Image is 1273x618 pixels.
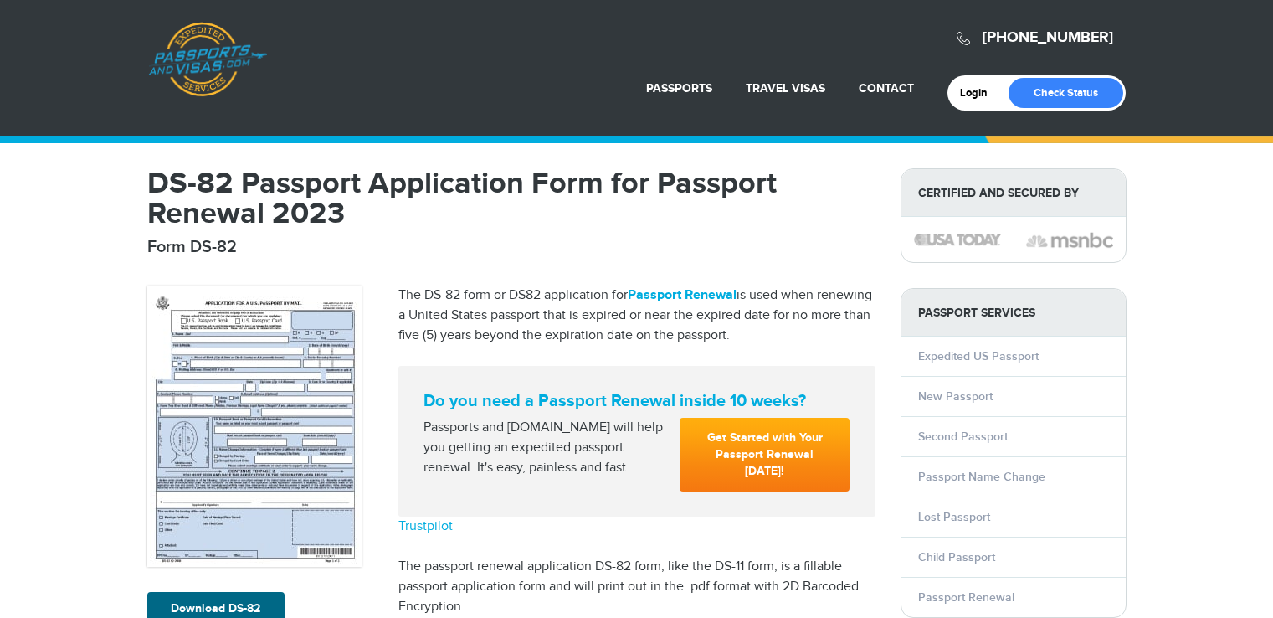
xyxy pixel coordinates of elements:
a: Passports [646,81,712,95]
a: Passport Renewal [918,590,1014,605]
strong: Do you need a Passport Renewal inside 10 weeks? [423,391,850,411]
div: Passports and [DOMAIN_NAME] will help you getting an expedited passport renewal. It's easy, painl... [417,418,674,478]
a: [PHONE_NUMBER] [983,28,1113,47]
img: DS-82 [147,286,362,567]
a: Trustpilot [398,518,453,534]
h1: DS-82 Passport Application Form for Passport Renewal 2023 [147,168,875,229]
a: Expedited US Passport [918,349,1039,363]
a: Get Started with Your Passport Renewal [DATE]! [680,418,850,492]
a: Login [960,86,999,100]
p: The DS-82 form or DS82 application for is used when renewing a United States passport that is exp... [398,286,875,346]
a: Check Status [1009,78,1123,108]
h2: Form DS-82 [147,237,875,257]
strong: PASSPORT SERVICES [901,289,1126,337]
a: Passport Renewal [628,287,737,303]
strong: Certified and Secured by [901,169,1126,217]
a: New Passport [918,389,993,404]
a: Second Passport [918,430,1008,444]
a: Contact [859,81,914,95]
a: Lost Passport [918,510,990,524]
a: Child Passport [918,550,995,564]
a: Travel Visas [746,81,825,95]
img: image description [1026,230,1113,250]
p: The passport renewal application DS-82 form, like the DS-11 form, is a fillable passport applicat... [398,557,875,617]
a: Passports & [DOMAIN_NAME] [148,22,267,97]
a: Passport Name Change [918,470,1045,484]
img: image description [914,234,1001,245]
